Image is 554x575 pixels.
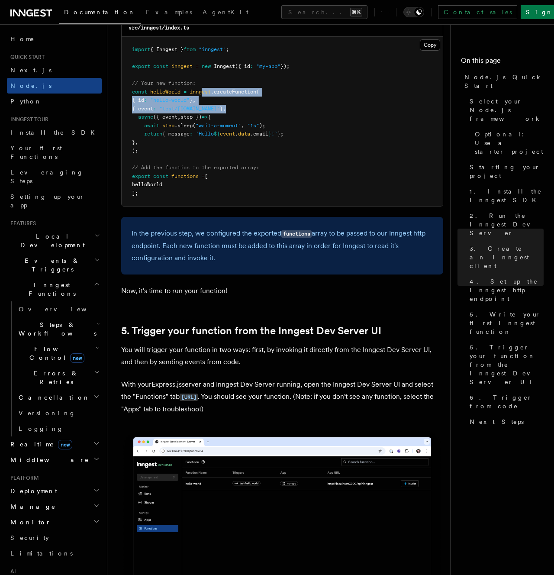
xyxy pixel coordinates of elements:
[461,69,544,94] a: Node.js Quick Start
[171,173,199,179] span: functions
[190,89,211,95] span: inngest
[150,97,190,103] span: "hello-world"
[64,9,135,16] span: Documentation
[256,63,280,69] span: "my-app"
[132,46,150,52] span: import
[199,46,226,52] span: "inngest"
[146,9,192,16] span: Examples
[193,123,196,129] span: (
[10,129,100,136] span: Install the SDK
[15,317,102,341] button: Steps & Workflows
[190,97,193,103] span: }
[235,131,238,137] span: .
[153,114,177,120] span: ({ event
[15,421,102,436] a: Logging
[162,123,174,129] span: step
[226,46,229,52] span: ;
[10,550,73,557] span: Limitations
[129,25,189,31] code: src/inngest/index.ts
[214,131,220,137] span: ${
[121,344,443,368] p: You will trigger your function in two ways: first, by invoking it directly from the Inngest Dev S...
[7,301,102,436] div: Inngest Functions
[471,126,544,159] a: Optional: Use a starter project
[470,244,544,270] span: 3. Create an Inngest client
[470,211,544,237] span: 2. Run the Inngest Dev Server
[10,534,49,541] span: Security
[7,229,102,253] button: Local Development
[466,184,544,208] a: 1. Install the Inngest SDK
[10,145,62,160] span: Your first Functions
[7,452,102,468] button: Middleware
[256,89,259,95] span: (
[159,106,220,112] span: "test/[DOMAIN_NAME]"
[277,131,283,137] span: };
[193,97,196,103] span: ,
[7,220,36,227] span: Features
[196,63,199,69] span: =
[470,310,544,336] span: 5. Write your first Inngest function
[59,3,141,24] a: Documentation
[470,393,544,410] span: 6. Trigger from code
[247,123,259,129] span: "1s"
[15,301,102,317] a: Overview
[7,253,102,277] button: Events & Triggers
[15,341,102,365] button: Flow Controlnew
[7,502,56,511] span: Manage
[180,392,198,401] a: [URL]
[220,131,235,137] span: event
[177,114,180,120] span: ,
[135,139,138,145] span: ,
[15,393,90,402] span: Cancellation
[7,530,102,546] a: Security
[7,487,57,495] span: Deployment
[10,82,52,89] span: Node.js
[174,123,193,129] span: .sleep
[7,281,93,298] span: Inngest Functions
[403,7,424,17] button: Toggle dark mode
[281,230,312,238] code: functions
[171,63,193,69] span: inngest
[132,173,150,179] span: export
[121,325,381,337] a: 5. Trigger your function from the Inngest Dev Server UI
[7,499,102,514] button: Manage
[144,131,162,137] span: return
[250,131,268,137] span: .email
[10,169,84,184] span: Leveraging Steps
[15,345,95,362] span: Flow Control
[132,63,150,69] span: export
[464,73,544,90] span: Node.js Quick Start
[466,208,544,241] a: 2. Run the Inngest Dev Server
[7,165,102,189] a: Leveraging Steps
[466,274,544,307] a: 4. Set up the Inngest http endpoint
[150,46,184,52] span: { Inngest }
[58,440,72,449] span: new
[132,106,153,112] span: { event
[132,181,162,187] span: helloWorld
[180,114,202,120] span: step })
[7,475,39,481] span: Platform
[15,369,94,386] span: Errors & Retries
[10,193,85,209] span: Setting up your app
[19,410,76,417] span: Versioning
[470,343,544,386] span: 5. Trigger your function from the Inngest Dev Server UI
[7,232,94,249] span: Local Development
[132,80,196,86] span: // Your new function:
[235,63,250,69] span: ({ id
[70,353,84,363] span: new
[7,62,102,78] a: Next.js
[153,106,156,112] span: :
[280,63,290,69] span: });
[214,63,235,69] span: Inngest
[7,94,102,109] a: Python
[7,546,102,561] a: Limitations
[202,173,205,179] span: =
[132,190,138,196] span: ];
[132,89,147,95] span: const
[144,97,147,103] span: :
[470,417,524,426] span: Next Steps
[7,514,102,530] button: Monitor
[466,339,544,390] a: 5. Trigger your function from the Inngest Dev Server UI
[153,63,168,69] span: const
[7,483,102,499] button: Deployment
[150,89,180,95] span: helloWorld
